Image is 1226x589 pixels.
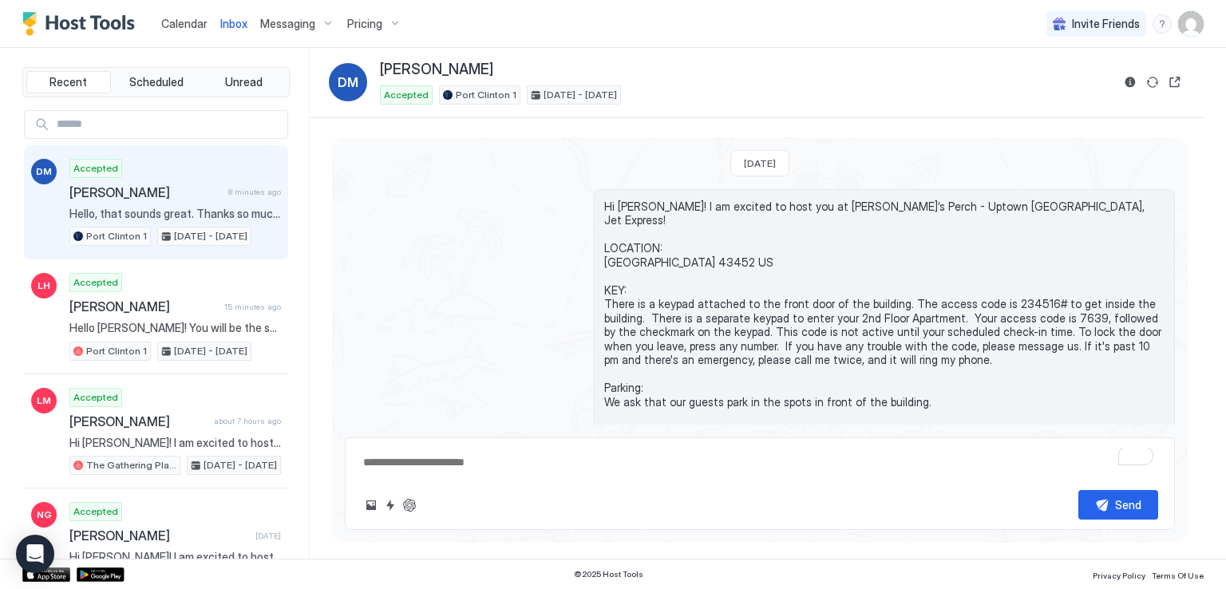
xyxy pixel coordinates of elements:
button: ChatGPT Auto Reply [400,496,419,515]
span: LH [38,279,50,293]
span: DM [338,73,358,92]
a: Terms Of Use [1152,566,1204,583]
span: Hello, that sounds great. Thanks so much, we look forward to the stay! [69,207,281,221]
div: menu [1153,14,1172,34]
span: Accepted [73,390,118,405]
span: Hello [PERSON_NAME]! You will be the second guest at our new VRBO! As a result, we would apprecia... [69,321,281,335]
span: [PERSON_NAME] [69,413,208,429]
span: Privacy Policy [1093,571,1145,580]
span: Hi [PERSON_NAME]! I am excited to host you at The Gathering Place! LOCATION: [STREET_ADDRESS] KEY... [69,550,281,564]
a: Privacy Policy [1093,566,1145,583]
a: Inbox [220,15,247,32]
span: [PERSON_NAME] [69,298,218,314]
span: Calendar [161,17,208,30]
span: 8 minutes ago [228,187,281,197]
span: [DATE] - [DATE] [544,88,617,102]
span: LM [37,393,51,408]
span: Terms Of Use [1152,571,1204,580]
a: Google Play Store [77,567,125,582]
span: [DATE] - [DATE] [174,229,247,243]
span: Hi [PERSON_NAME]! I am excited to host you at The Gathering Place! LOCATION: [STREET_ADDRESS] KEY... [69,436,281,450]
button: Reservation information [1121,73,1140,92]
span: Hi [PERSON_NAME]! I am excited to host you at [PERSON_NAME]’s Perch - Uptown [GEOGRAPHIC_DATA], J... [604,200,1165,451]
a: App Store [22,567,70,582]
span: [DATE] - [DATE] [204,458,277,472]
button: Sync reservation [1143,73,1162,92]
span: DM [36,164,52,179]
span: Port Clinton 1 [456,88,516,102]
span: about 7 hours ago [214,416,281,426]
span: [PERSON_NAME] [380,61,493,79]
button: Unread [201,71,286,93]
span: 15 minutes ago [224,302,281,312]
span: Port Clinton 1 [86,229,147,243]
span: Invite Friends [1072,17,1140,31]
span: [PERSON_NAME] [69,528,249,544]
input: Input Field [50,111,287,138]
div: User profile [1178,11,1204,37]
button: Open reservation [1165,73,1184,92]
button: Quick reply [381,496,400,515]
span: Accepted [73,275,118,290]
span: Pricing [347,17,382,31]
div: Send [1115,496,1141,513]
textarea: To enrich screen reader interactions, please activate Accessibility in Grammarly extension settings [362,448,1158,477]
span: NG [37,508,52,522]
a: Host Tools Logo [22,12,142,36]
span: © 2025 Host Tools [574,569,643,579]
span: Accepted [73,504,118,519]
span: Unread [225,75,263,89]
span: Inbox [220,17,247,30]
span: [DATE] [255,531,281,541]
a: Calendar [161,15,208,32]
button: Upload image [362,496,381,515]
span: Accepted [384,88,429,102]
span: [DATE] [744,157,776,169]
span: Recent [49,75,87,89]
button: Recent [26,71,111,93]
div: Open Intercom Messenger [16,535,54,573]
span: Scheduled [129,75,184,89]
span: The Gathering Place [86,458,176,472]
button: Scheduled [114,71,199,93]
span: Messaging [260,17,315,31]
span: Accepted [73,161,118,176]
button: Send [1078,490,1158,520]
span: [PERSON_NAME] [69,184,222,200]
span: [DATE] - [DATE] [174,344,247,358]
div: tab-group [22,67,290,97]
span: Port Clinton 1 [86,344,147,358]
